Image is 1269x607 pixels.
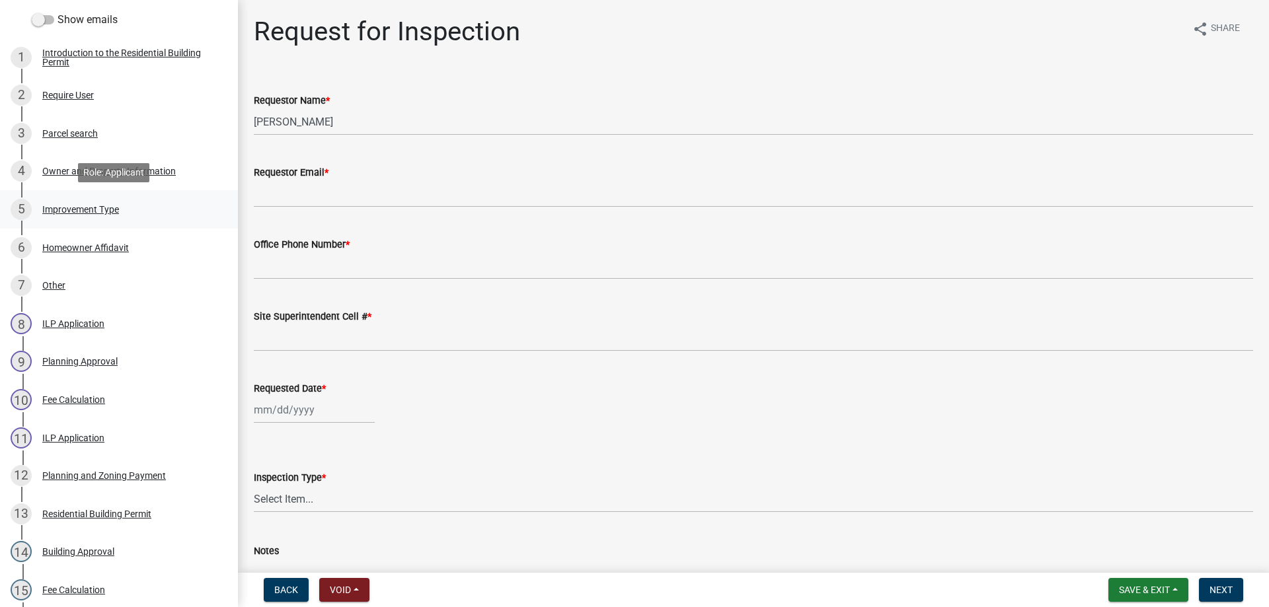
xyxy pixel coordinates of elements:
div: Improvement Type [42,205,119,214]
div: Other [42,281,65,290]
div: Introduction to the Residential Building Permit [42,48,217,67]
button: Void [319,578,369,602]
h1: Request for Inspection [254,16,520,48]
label: Office Phone Number [254,240,350,250]
div: Planning Approval [42,357,118,366]
label: Show emails [32,12,118,28]
span: Void [330,585,351,595]
div: 4 [11,161,32,182]
div: Planning and Zoning Payment [42,471,166,480]
div: 1 [11,47,32,68]
div: Building Approval [42,547,114,556]
span: Next [1210,585,1233,595]
div: 5 [11,199,32,220]
button: Save & Exit [1108,578,1188,602]
label: Requested Date [254,384,326,394]
label: Notes [254,547,279,556]
label: Requestor Email [254,168,328,178]
label: Site Superintendent Cell # [254,312,371,322]
div: 14 [11,541,32,562]
div: 6 [11,237,32,258]
div: 2 [11,85,32,106]
span: Back [274,585,298,595]
button: Next [1199,578,1243,602]
button: Back [264,578,309,602]
label: Inspection Type [254,474,326,483]
div: 15 [11,579,32,600]
div: Role: Applicant [78,163,149,182]
div: Fee Calculation [42,585,105,594]
div: 13 [11,503,32,524]
button: shareShare [1182,16,1250,42]
div: 11 [11,427,32,448]
div: ILP Application [42,433,104,443]
div: 3 [11,123,32,144]
span: Save & Exit [1119,585,1170,595]
div: Fee Calculation [42,395,105,404]
div: 8 [11,313,32,334]
div: 9 [11,351,32,372]
div: Parcel search [42,129,98,138]
label: Requestor Name [254,96,330,106]
div: 10 [11,389,32,410]
i: share [1192,21,1208,37]
div: 12 [11,465,32,486]
div: 7 [11,275,32,296]
input: mm/dd/yyyy [254,396,375,423]
span: Share [1211,21,1240,37]
div: Owner and Property Information [42,166,176,176]
div: Residential Building Permit [42,509,151,518]
div: ILP Application [42,319,104,328]
div: Homeowner Affidavit [42,243,129,252]
div: Require User [42,90,94,100]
